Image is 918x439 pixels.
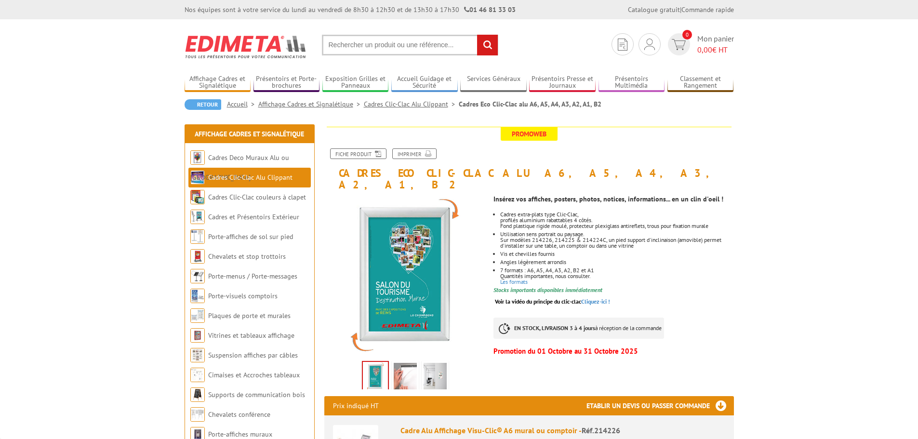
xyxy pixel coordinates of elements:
[185,99,221,110] a: Retour
[644,39,655,50] img: devis rapide
[208,331,294,340] a: Vitrines et tableaux affichage
[672,39,686,50] img: devis rapide
[208,371,300,379] a: Cimaises et Accroches tableaux
[208,292,278,300] a: Porte-visuels comptoirs
[697,33,734,55] span: Mon panier
[394,363,417,393] img: cadre_alu_affichage_visu_clic_a6_a5_a4_a3_a2_a1_b2_214226_214225_214224c_214224_214223_214222_214...
[185,29,307,65] img: Edimeta
[681,5,734,14] a: Commande rapide
[665,33,734,55] a: devis rapide 0 Mon panier 0,00€ HT
[667,75,734,91] a: Classement et Rangement
[190,387,205,402] img: Supports de communication bois
[208,311,291,320] a: Plaques de porte et murales
[208,272,297,280] a: Porte-menus / Porte-messages
[208,351,298,359] a: Suspension affiches par câbles
[258,100,364,108] a: Affichage Cadres et Signalétique
[208,252,286,261] a: Chevalets et stop trottoirs
[208,410,270,419] a: Chevalets conférence
[392,148,437,159] a: Imprimer
[322,75,389,91] a: Exposition Grilles et Panneaux
[501,127,558,141] span: Promoweb
[208,193,306,201] a: Cadres Clic-Clac couleurs à clapet
[190,229,205,244] img: Porte-affiches de sol sur pied
[253,75,320,91] a: Présentoirs et Porte-brochures
[599,75,665,91] a: Présentoirs Multimédia
[500,259,733,265] li: Angles légèrement arrondis
[500,251,733,257] p: Vis et chevilles fournis
[500,231,733,249] li: Utilisation sens portrait ou paysage. Sur modèles 214226, 214225 & 214224C, un pied support d'inc...
[582,426,620,435] span: Réf.214226
[208,232,293,241] a: Porte-affiches de sol sur pied
[208,173,293,182] a: Cadres Clic-Clac Alu Clippant
[190,153,289,182] a: Cadres Deco Muraux Alu ou [GEOGRAPHIC_DATA]
[697,45,712,54] span: 0,00
[682,30,692,40] span: 0
[628,5,734,14] div: |
[190,289,205,303] img: Porte-visuels comptoirs
[495,298,610,305] a: Voir la vidéo du principe du clic-clacCliquez-ici !
[185,75,251,91] a: Affichage Cadres et Signalétique
[391,75,458,91] a: Accueil Guidage et Sécurité
[195,130,304,138] a: Affichage Cadres et Signalétique
[493,318,664,339] p: à réception de la commande
[500,278,528,285] a: Les formats
[529,75,596,91] a: Présentoirs Presse et Journaux
[190,368,205,382] img: Cimaises et Accroches tableaux
[697,44,734,55] span: € HT
[460,75,527,91] a: Services Généraux
[190,348,205,362] img: Suspension affiches par câbles
[500,267,733,279] p: 7 formats : A6, A5, A4, A3, A2, B2 et A1 Quantités importantes, nous consulter.
[330,148,386,159] a: Fiche produit
[190,249,205,264] img: Chevalets et stop trottoirs
[227,100,258,108] a: Accueil
[322,35,498,55] input: Rechercher un produit ou une référence...
[190,328,205,343] img: Vitrines et tableaux affichage
[618,39,627,51] img: devis rapide
[586,396,734,415] h3: Etablir un devis ou passer commande
[493,195,723,203] strong: Insérez vos affiches, posters, photos, notices, informations... en un clin d'oeil !
[208,390,305,399] a: Supports de communication bois
[185,5,516,14] div: Nos équipes sont à votre service du lundi au vendredi de 8h30 à 12h30 et de 13h30 à 17h30
[493,348,733,354] p: Promotion du 01 Octobre au 31 Octobre 2025
[477,35,498,55] input: rechercher
[493,286,602,293] font: Stocks importants disponibles immédiatement
[190,150,205,165] img: Cadres Deco Muraux Alu ou Bois
[190,407,205,422] img: Chevalets conférence
[514,324,595,332] strong: EN STOCK, LIVRAISON 3 à 4 jours
[190,269,205,283] img: Porte-menus / Porte-messages
[495,298,581,305] span: Voir la vidéo du principe du clic-clac
[363,362,388,392] img: cadres_aluminium_clic_clac_214226_4.jpg
[400,425,725,436] div: Cadre Alu Affichage Visu-Clic® A6 mural ou comptoir -
[324,195,487,358] img: cadres_aluminium_clic_clac_214226_4.jpg
[364,100,459,108] a: Cadres Clic-Clac Alu Clippant
[628,5,680,14] a: Catalogue gratuit
[459,99,601,109] li: Cadres Eco Clic-Clac alu A6, A5, A4, A3, A2, A1, B2
[424,363,447,393] img: cadre_clic_clac_214226.jpg
[500,212,733,229] li: Cadres extra-plats type Clic-Clac, profilés aluminium rabattables 4 côtés. Fond plastique rigide ...
[208,430,272,439] a: Porte-affiches muraux
[190,210,205,224] img: Cadres et Présentoirs Extérieur
[208,213,299,221] a: Cadres et Présentoirs Extérieur
[333,396,379,415] p: Prix indiqué HT
[464,5,516,14] strong: 01 46 81 33 03
[190,190,205,204] img: Cadres Clic-Clac couleurs à clapet
[190,308,205,323] img: Plaques de porte et murales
